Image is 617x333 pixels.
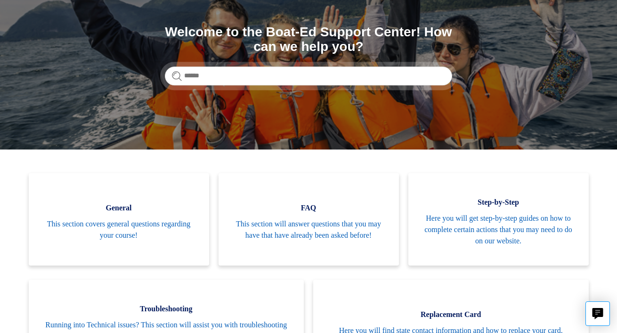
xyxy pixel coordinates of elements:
[43,303,290,315] span: Troubleshooting
[219,173,399,266] a: FAQ This section will answer questions that you may have that have already been asked before!
[165,25,452,54] h1: Welcome to the Boat-Ed Support Center! How can we help you?
[233,202,385,214] span: FAQ
[327,309,575,320] span: Replacement Card
[422,197,575,208] span: Step-by-Step
[408,173,589,266] a: Step-by-Step Here you will get step-by-step guides on how to complete certain actions that you ma...
[43,218,195,241] span: This section covers general questions regarding your course!
[43,202,195,214] span: General
[422,213,575,247] span: Here you will get step-by-step guides on how to complete certain actions that you may need to do ...
[585,301,610,326] button: Live chat
[233,218,385,241] span: This section will answer questions that you may have that have already been asked before!
[29,173,209,266] a: General This section covers general questions regarding your course!
[165,67,452,85] input: Search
